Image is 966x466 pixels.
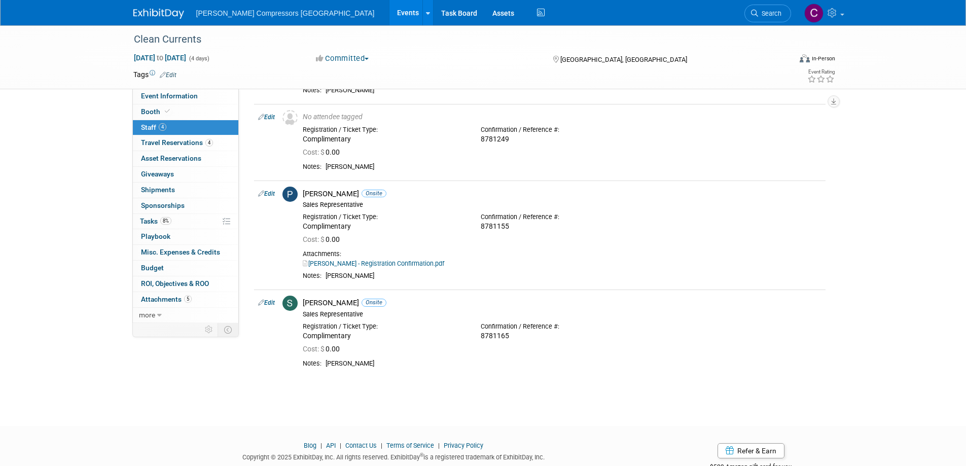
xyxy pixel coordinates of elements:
[141,264,164,272] span: Budget
[362,299,386,306] span: Onsite
[130,30,776,49] div: Clean Currents
[188,55,209,62] span: (4 days)
[155,54,165,62] span: to
[436,442,442,449] span: |
[139,311,155,319] span: more
[744,5,791,22] a: Search
[326,442,336,449] a: API
[326,86,821,95] div: [PERSON_NAME]
[378,442,385,449] span: |
[133,276,238,292] a: ROI, Objectives & ROO
[303,272,321,280] div: Notes:
[303,322,466,331] div: Registration / Ticket Type:
[196,9,375,17] span: [PERSON_NAME] Compressors [GEOGRAPHIC_DATA]
[304,442,316,449] a: Blog
[141,295,192,303] span: Attachments
[444,442,483,449] a: Privacy Policy
[303,135,466,144] div: Complimentary
[133,214,238,229] a: Tasks8%
[362,190,386,197] span: Onsite
[303,148,326,156] span: Cost: $
[303,113,821,122] div: No attendee tagged
[303,189,821,199] div: [PERSON_NAME]
[718,443,784,458] a: Refer & Earn
[303,298,821,308] div: [PERSON_NAME]
[326,360,821,368] div: [PERSON_NAME]
[303,148,344,156] span: 0.00
[141,154,201,162] span: Asset Reservations
[141,170,174,178] span: Giveaways
[133,9,184,19] img: ExhibitDay
[386,442,434,449] a: Terms of Service
[141,138,213,147] span: Travel Reservations
[160,217,171,225] span: 8%
[133,229,238,244] a: Playbook
[165,109,170,114] i: Booth reservation complete
[282,296,298,311] img: S.jpg
[141,107,172,116] span: Booth
[205,139,213,147] span: 4
[133,53,187,62] span: [DATE] [DATE]
[141,92,198,100] span: Event Information
[133,167,238,182] a: Giveaways
[141,232,170,240] span: Playbook
[141,279,209,288] span: ROI, Objectives & ROO
[160,71,176,79] a: Edit
[731,53,836,68] div: Event Format
[133,151,238,166] a: Asset Reservations
[758,10,781,17] span: Search
[481,126,643,134] div: Confirmation / Reference #:
[133,89,238,104] a: Event Information
[303,360,321,368] div: Notes:
[303,332,466,341] div: Complimentary
[258,299,275,306] a: Edit
[133,120,238,135] a: Staff4
[141,123,166,131] span: Staff
[200,323,218,336] td: Personalize Event Tab Strip
[303,222,466,231] div: Complimentary
[420,452,423,458] sup: ®
[312,53,373,64] button: Committed
[218,323,238,336] td: Toggle Event Tabs
[303,126,466,134] div: Registration / Ticket Type:
[303,345,344,353] span: 0.00
[141,248,220,256] span: Misc. Expenses & Credits
[303,345,326,353] span: Cost: $
[481,213,643,221] div: Confirmation / Reference #:
[303,235,326,243] span: Cost: $
[800,54,810,62] img: Format-Inperson.png
[345,442,377,449] a: Contact Us
[133,292,238,307] a: Attachments5
[282,187,298,202] img: P.jpg
[282,110,298,125] img: Unassigned-User-Icon.png
[133,261,238,276] a: Budget
[140,217,171,225] span: Tasks
[481,222,643,231] div: 8781155
[804,4,824,23] img: Crystal Wilson
[303,310,821,318] div: Sales Representative
[133,308,238,323] a: more
[481,332,643,341] div: 8781165
[133,183,238,198] a: Shipments
[159,123,166,131] span: 4
[303,163,321,171] div: Notes:
[303,260,444,267] a: [PERSON_NAME] - Registration Confirmation.pdf
[184,295,192,303] span: 5
[481,322,643,331] div: Confirmation / Reference #:
[807,69,835,75] div: Event Rating
[303,250,821,258] div: Attachments:
[258,190,275,197] a: Edit
[560,56,687,63] span: [GEOGRAPHIC_DATA], [GEOGRAPHIC_DATA]
[133,198,238,213] a: Sponsorships
[337,442,344,449] span: |
[811,55,835,62] div: In-Person
[141,201,185,209] span: Sponsorships
[303,213,466,221] div: Registration / Ticket Type:
[481,135,643,144] div: 8781249
[326,272,821,280] div: [PERSON_NAME]
[141,186,175,194] span: Shipments
[133,245,238,260] a: Misc. Expenses & Credits
[133,450,655,462] div: Copyright © 2025 ExhibitDay, Inc. All rights reserved. ExhibitDay is a registered trademark of Ex...
[133,104,238,120] a: Booth
[303,235,344,243] span: 0.00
